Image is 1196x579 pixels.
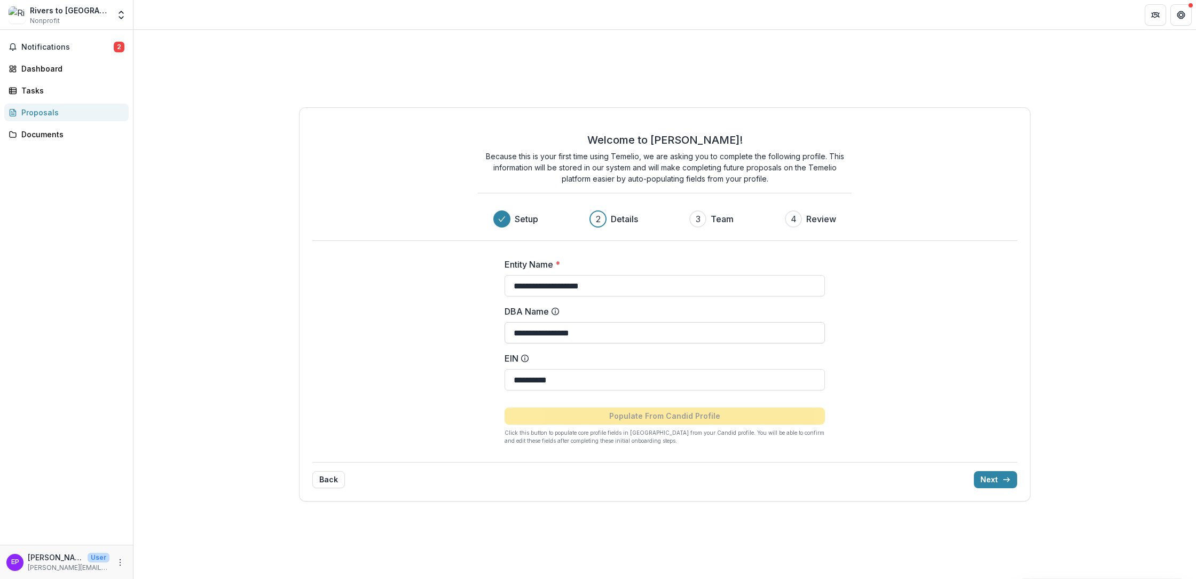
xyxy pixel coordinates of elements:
h2: Welcome to [PERSON_NAME]! [587,134,743,146]
label: EIN [505,352,819,365]
span: Nonprofit [30,16,60,26]
p: User [88,553,109,562]
span: Notifications [21,43,114,52]
h3: Team [711,213,734,225]
button: Open entity switcher [114,4,129,26]
p: [PERSON_NAME][EMAIL_ADDRESS][DOMAIN_NAME] [28,563,109,573]
div: Dashboard [21,63,120,74]
div: Progress [493,210,836,228]
label: Entity Name [505,258,819,271]
div: Tasks [21,85,120,96]
button: Partners [1145,4,1166,26]
p: Click this button to populate core profile fields in [GEOGRAPHIC_DATA] from your Candid profile. ... [505,429,825,445]
h3: Review [806,213,836,225]
div: 3 [696,213,701,225]
button: Populate From Candid Profile [505,408,825,425]
a: Proposals [4,104,129,121]
a: Tasks [4,82,129,99]
button: Get Help [1170,4,1192,26]
div: 4 [791,213,797,225]
button: Notifications2 [4,38,129,56]
span: 2 [114,42,124,52]
div: Documents [21,129,120,140]
p: [PERSON_NAME] [28,552,83,563]
div: Proposals [21,107,120,118]
a: Dashboard [4,60,129,77]
button: Next [974,471,1017,488]
h3: Setup [515,213,538,225]
button: More [114,556,127,569]
label: DBA Name [505,305,819,318]
div: 2 [596,213,601,225]
div: Emily Payne [11,559,19,566]
button: Back [312,471,345,488]
img: Rivers to Ridges [9,6,26,24]
a: Documents [4,126,129,143]
div: Rivers to [GEOGRAPHIC_DATA] [30,5,109,16]
h3: Details [611,213,638,225]
p: Because this is your first time using Temelio, we are asking you to complete the following profil... [478,151,852,184]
